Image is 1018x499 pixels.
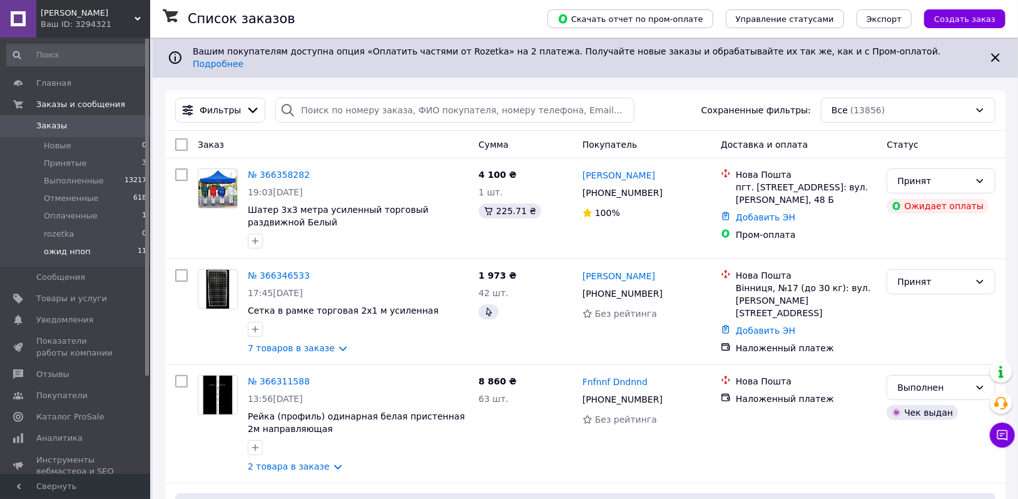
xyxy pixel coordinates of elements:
div: Нова Пошта [736,168,877,181]
span: Инструменты вебмастера и SEO [36,455,116,477]
span: 3 [142,158,146,169]
span: 4 100 ₴ [479,170,517,180]
a: Фото товару [198,269,238,309]
a: Фото товару [198,168,238,208]
span: Сумма [479,140,509,150]
span: rozetka [44,229,74,240]
span: Заказы [36,120,67,131]
span: Оплаченные [44,210,98,222]
div: Выполнен [897,381,970,394]
div: пгт. [STREET_ADDRESS]: вул. [PERSON_NAME], 48 Б [736,181,877,206]
span: Без рейтинга [595,309,657,319]
div: Наложенный платеж [736,342,877,354]
span: Вашим покупателям доступна опция «Оплатить частями от Rozetka» на 2 платежа. Получайте новые зака... [193,46,945,69]
div: Ваш ID: 3294321 [41,19,150,30]
button: Скачать отчет по пром-оплате [547,9,713,28]
a: Шатер 3х3 метра усиленный торговый раздвижной Белый [248,205,429,227]
div: [PHONE_NUMBER] [580,184,665,202]
input: Поиск [6,44,148,66]
span: Заказы и сообщения [36,99,125,110]
button: Чат с покупателем [990,423,1015,448]
div: Нова Пошта [736,375,877,388]
input: Поиск по номеру заказа, ФИО покупателя, номеру телефона, Email, номеру накладной [275,98,634,123]
a: Рейка (профиль) одинарная белая пристенная 2м направляющая [248,411,465,434]
a: [PERSON_NAME] [583,169,655,182]
span: Kamil [41,8,135,19]
a: 7 товаров в заказе [248,343,335,353]
span: Покупатель [583,140,638,150]
span: Показатели работы компании [36,336,116,358]
div: [PHONE_NUMBER] [580,391,665,408]
span: Статус [887,140,919,150]
a: № 366346533 [248,270,310,280]
div: [PHONE_NUMBER] [580,285,665,302]
a: Добавить ЭН [736,212,795,222]
a: Подробнее [193,59,243,69]
div: Принят [897,174,970,188]
span: 0 [142,140,146,152]
span: Главная [36,78,71,89]
span: Принятые [44,158,87,169]
span: Заказ [198,140,224,150]
a: Fnfnnf Dndnnd [583,376,648,388]
span: 42 шт. [479,288,509,298]
span: 8 860 ₴ [479,376,517,386]
span: 1 [142,210,146,222]
span: Создать заказ [934,14,995,24]
span: Скачать отчет по пром-оплате [557,13,703,24]
span: 0 [142,229,146,240]
span: 1 шт. [479,187,503,197]
a: Фото товару [198,375,238,415]
span: Управление статусами [736,14,834,24]
button: Создать заказ [924,9,1005,28]
img: Фото товару [200,270,236,309]
span: Уведомления [36,314,93,326]
span: Все [832,104,848,116]
div: Ожидает оплаты [887,198,989,213]
span: 13:56[DATE] [248,394,303,404]
span: 63 шт. [479,394,509,404]
span: (13856) [850,105,885,115]
span: ожид нпоп [44,246,91,257]
button: Экспорт [857,9,912,28]
a: № 366311588 [248,376,310,386]
span: 19:03[DATE] [248,187,303,197]
span: Товары и услуги [36,293,107,304]
span: Сохраненные фильтры: [701,104,811,116]
span: Покупатели [36,390,88,401]
span: Выполненные [44,175,104,187]
a: 2 товара в заказе [248,461,330,471]
div: Наложенный платеж [736,393,877,405]
a: № 366358282 [248,170,310,180]
span: Каталог ProSale [36,411,104,423]
span: 17:45[DATE] [248,288,303,298]
span: Отзывы [36,369,69,380]
button: Управление статусами [726,9,844,28]
a: Сетка в рамке торговая 2х1 м усиленная [248,306,439,316]
span: 13217 [125,175,146,187]
span: Экспорт [867,14,902,24]
h1: Список заказов [188,11,295,26]
div: Вінниця, №17 (до 30 кг): вул. [PERSON_NAME][STREET_ADDRESS] [736,282,877,319]
span: Аналитика [36,433,83,444]
span: 11 [138,246,146,257]
a: Создать заказ [912,13,1005,23]
a: [PERSON_NAME] [583,270,655,282]
span: Без рейтинга [595,414,657,424]
span: Отмененные [44,193,98,204]
span: Новые [44,140,71,152]
div: 225.71 ₴ [479,203,541,219]
img: Фото товару [200,376,236,414]
a: Добавить ЭН [736,326,795,336]
div: Нова Пошта [736,269,877,282]
span: Доставка и оплата [721,140,808,150]
span: 1 973 ₴ [479,270,517,280]
span: Фильтры [200,104,241,116]
span: Сообщения [36,272,85,283]
span: 100% [595,208,620,218]
span: 618 [133,193,146,204]
div: Принят [897,275,970,289]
